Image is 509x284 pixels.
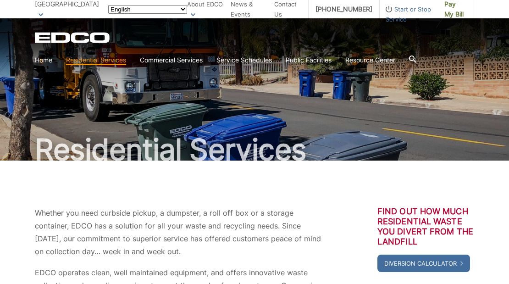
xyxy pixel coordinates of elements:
a: EDCD logo. Return to the homepage. [35,32,111,43]
h1: Residential Services [35,135,474,164]
h3: Find out how much residential waste you divert from the landfill [377,206,474,247]
select: Select a language [108,5,187,14]
a: Residential Services [66,55,126,65]
a: Public Facilities [286,55,332,65]
a: Home [35,55,52,65]
a: Commercial Services [140,55,203,65]
a: Service Schedules [216,55,272,65]
a: Diversion Calculator [377,255,470,272]
a: Resource Center [345,55,395,65]
p: Whether you need curbside pickup, a dumpster, a roll off box or a storage container, EDCO has a s... [35,206,322,258]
